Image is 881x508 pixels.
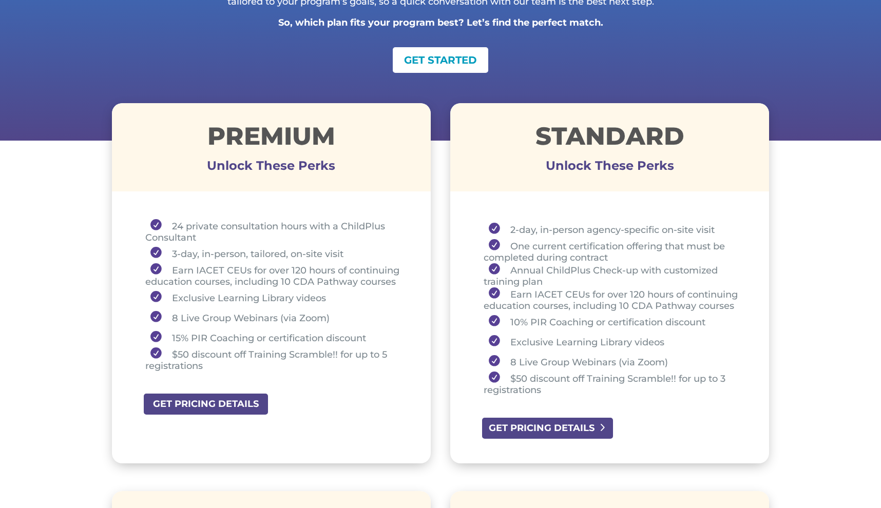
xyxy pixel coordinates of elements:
h1: Premium [112,124,431,153]
li: 3-day, in-person, tailored, on-site visit [145,243,405,263]
li: 8 Live Group Webinars (via Zoom) [484,351,743,372]
li: One current certification offering that must be completed during contract [484,239,743,263]
li: Annual ChildPlus Check-up with customized training plan [484,263,743,287]
li: 15% PIR Coaching or certification discount [145,327,405,347]
h3: Unlock These Perks [112,166,431,171]
li: Exclusive Learning Library videos [484,331,743,351]
a: GET PRICING DETAILS [481,417,614,440]
li: Earn IACET CEUs for over 120 hours of continuing education courses, including 10 CDA Pathway courses [484,287,743,311]
li: Earn IACET CEUs for over 120 hours of continuing education courses, including 10 CDA Pathway courses [145,263,405,287]
h3: Unlock These Perks [450,166,769,171]
li: 24 private consultation hours with a ChildPlus Consultant [145,219,405,243]
a: GET STARTED [393,47,488,73]
strong: So, which plan fits your program best? Let’s find the perfect match. [278,17,603,28]
h1: STANDARD [450,124,769,153]
a: GET PRICING DETAILS [143,393,269,416]
li: 8 Live Group Webinars (via Zoom) [145,307,405,327]
li: $50 discount off Training Scramble!! for up to 3 registrations [484,372,743,396]
li: Exclusive Learning Library videos [145,287,405,307]
li: 2-day, in-person agency-specific on-site visit [484,219,743,239]
li: 10% PIR Coaching or certification discount [484,311,743,331]
li: $50 discount off Training Scramble!! for up to 5 registrations [145,347,405,372]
